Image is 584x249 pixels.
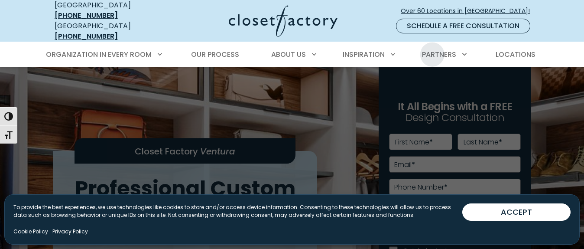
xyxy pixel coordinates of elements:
[13,228,48,236] a: Cookie Policy
[13,203,462,219] p: To provide the best experiences, we use technologies like cookies to store and/or access device i...
[229,5,337,37] img: Closet Factory Logo
[396,19,530,33] a: Schedule a Free Consultation
[55,31,118,41] a: [PHONE_NUMBER]
[191,49,239,59] span: Our Process
[422,49,456,59] span: Partners
[401,7,537,16] span: Over 60 Locations in [GEOGRAPHIC_DATA]!
[55,10,118,20] a: [PHONE_NUMBER]
[52,228,88,236] a: Privacy Policy
[496,49,535,59] span: Locations
[271,49,306,59] span: About Us
[55,21,161,42] div: [GEOGRAPHIC_DATA]
[40,43,544,67] nav: Primary Menu
[462,203,571,221] button: ACCEPT
[343,49,385,59] span: Inspiration
[46,49,152,59] span: Organization in Every Room
[400,3,537,19] a: Over 60 Locations in [GEOGRAPHIC_DATA]!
